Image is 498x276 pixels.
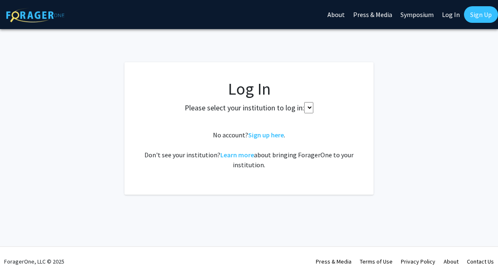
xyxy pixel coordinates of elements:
h1: Log In [141,79,357,99]
div: No account? . Don't see your institution? about bringing ForagerOne to your institution. [141,130,357,170]
a: Terms of Use [360,258,393,265]
a: Sign Up [464,6,498,23]
a: Sign up here [248,131,284,139]
a: Contact Us [467,258,494,265]
iframe: Chat [6,239,35,270]
label: Please select your institution to log in: [185,102,304,113]
a: Learn more about bringing ForagerOne to your institution [220,151,254,159]
a: About [444,258,459,265]
a: Press & Media [316,258,352,265]
a: Privacy Policy [401,258,435,265]
div: ForagerOne, LLC © 2025 [4,247,64,276]
img: ForagerOne Logo [6,8,64,22]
